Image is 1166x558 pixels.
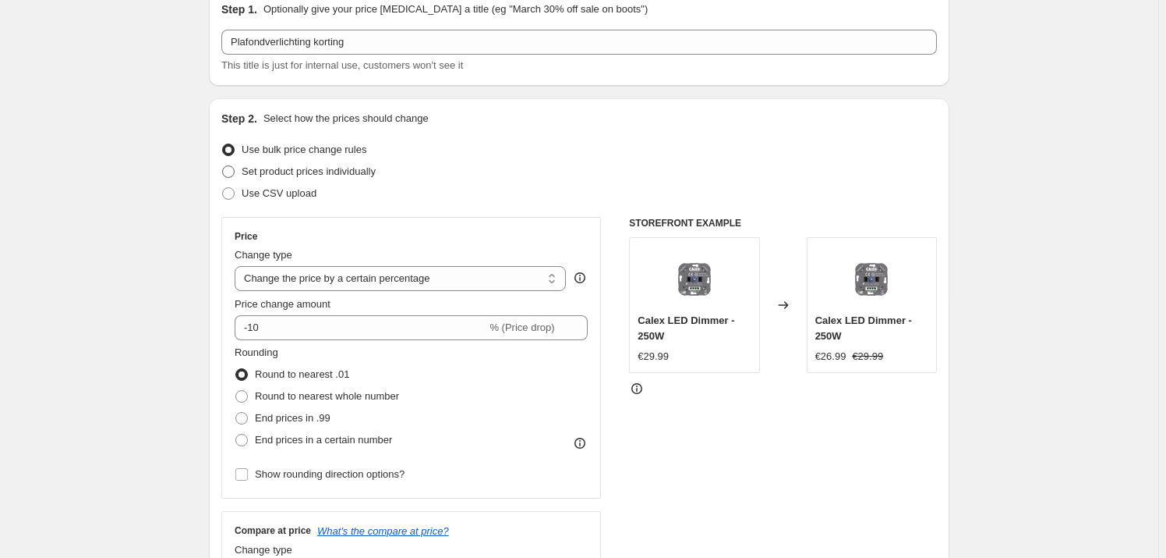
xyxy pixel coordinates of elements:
[235,347,278,358] span: Rounding
[815,349,846,364] div: €26.99
[572,270,588,286] div: help
[255,390,399,402] span: Round to nearest whole number
[840,246,903,308] img: Calex-LED-Dimmer-250W_80x.webp
[255,434,392,446] span: End prices in a certain number
[263,111,429,126] p: Select how the prices should change
[263,2,648,17] p: Optionally give your price [MEDICAL_DATA] a title (eg "March 30% off sale on boots")
[638,349,669,364] div: €29.99
[235,298,330,310] span: Price change amount
[242,187,316,199] span: Use CSV upload
[815,315,912,342] span: Calex LED Dimmer - 250W
[255,368,349,380] span: Round to nearest .01
[242,165,376,177] span: Set product prices individually
[235,249,292,261] span: Change type
[221,30,937,55] input: 30% off holiday sale
[235,524,311,537] h3: Compare at price
[242,144,366,155] span: Use bulk price change rules
[221,59,463,71] span: This title is just for internal use, customers won't see it
[235,544,292,556] span: Change type
[235,230,257,243] h3: Price
[255,412,330,424] span: End prices in .99
[663,246,726,308] img: Calex-LED-Dimmer-250W_80x.webp
[221,2,257,17] h2: Step 1.
[317,525,449,537] button: What's the compare at price?
[221,111,257,126] h2: Step 2.
[638,315,734,342] span: Calex LED Dimmer - 250W
[235,315,486,340] input: -15
[629,217,937,229] h6: STOREFRONT EXAMPLE
[852,349,883,364] strike: €29.99
[255,468,405,480] span: Show rounding direction options?
[489,322,554,333] span: % (Price drop)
